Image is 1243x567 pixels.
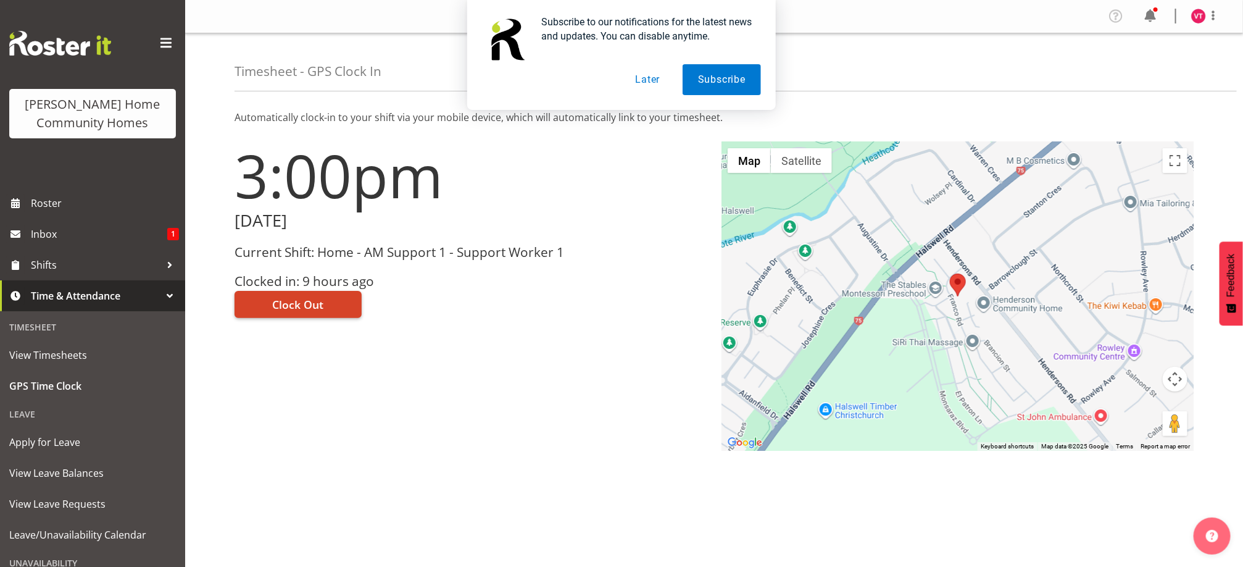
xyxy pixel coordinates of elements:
[3,489,182,519] a: View Leave Requests
[9,526,176,544] span: Leave/Unavailability Calendar
[620,64,675,95] button: Later
[9,377,176,395] span: GPS Time Clock
[3,340,182,371] a: View Timesheets
[3,371,182,401] a: GPS Time Clock
[3,314,182,340] div: Timesheet
[31,194,179,212] span: Roster
[273,296,324,313] span: Clock Out
[235,291,362,318] button: Clock Out
[235,211,707,230] h2: [DATE]
[9,433,176,451] span: Apply for Leave
[235,110,1194,125] p: Automatically clock-in to your shift via your mobile device, which will automatically link to you...
[31,256,160,274] span: Shifts
[31,287,160,305] span: Time & Attendance
[3,519,182,550] a: Leave/Unavailability Calendar
[9,464,176,482] span: View Leave Balances
[981,442,1034,451] button: Keyboard shortcuts
[1206,530,1218,542] img: help-xxl-2.png
[1220,241,1243,325] button: Feedback - Show survey
[1226,254,1237,297] span: Feedback
[725,435,765,451] a: Open this area in Google Maps (opens a new window)
[1163,148,1187,173] button: Toggle fullscreen view
[3,401,182,427] div: Leave
[235,274,707,288] h3: Clocked in: 9 hours ago
[1116,443,1133,450] a: Terms (opens in new tab)
[482,15,531,64] img: notification icon
[531,15,761,43] div: Subscribe to our notifications for the latest news and updates. You can disable anytime.
[1163,367,1187,392] button: Map camera controls
[31,225,167,243] span: Inbox
[725,435,765,451] img: Google
[683,64,761,95] button: Subscribe
[1163,411,1187,436] button: Drag Pegman onto the map to open Street View
[3,458,182,489] a: View Leave Balances
[9,495,176,513] span: View Leave Requests
[9,346,176,364] span: View Timesheets
[22,95,164,132] div: [PERSON_NAME] Home Community Homes
[167,228,179,240] span: 1
[728,148,771,173] button: Show street map
[1041,443,1108,450] span: Map data ©2025 Google
[3,427,182,458] a: Apply for Leave
[235,142,707,209] h1: 3:00pm
[1141,443,1190,450] a: Report a map error
[771,148,832,173] button: Show satellite imagery
[235,245,707,259] h3: Current Shift: Home - AM Support 1 - Support Worker 1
